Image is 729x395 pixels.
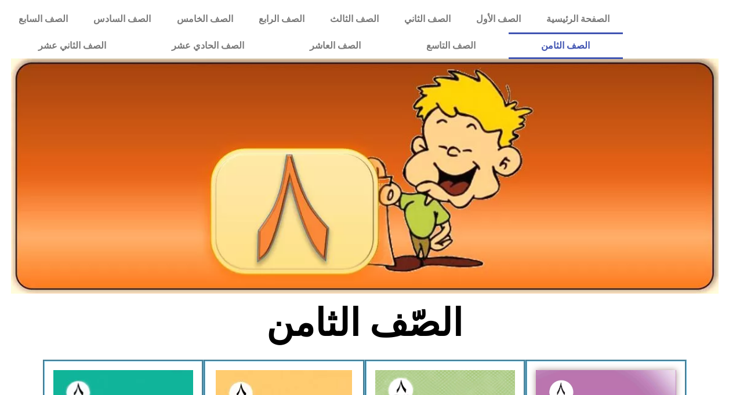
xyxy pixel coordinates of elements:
[277,32,394,59] a: الصف العاشر
[173,301,556,346] h2: الصّف الثامن
[6,6,81,32] a: الصف السابع
[6,32,139,59] a: الصف الثاني عشر
[463,6,534,32] a: الصف الأول
[317,6,391,32] a: الصف الثالث
[394,32,509,59] a: الصف التاسع
[509,32,623,59] a: الصف الثامن
[139,32,277,59] a: الصف الحادي عشر
[534,6,622,32] a: الصفحة الرئيسية
[391,6,463,32] a: الصف الثاني
[81,6,164,32] a: الصف السادس
[246,6,317,32] a: الصف الرابع
[164,6,245,32] a: الصف الخامس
